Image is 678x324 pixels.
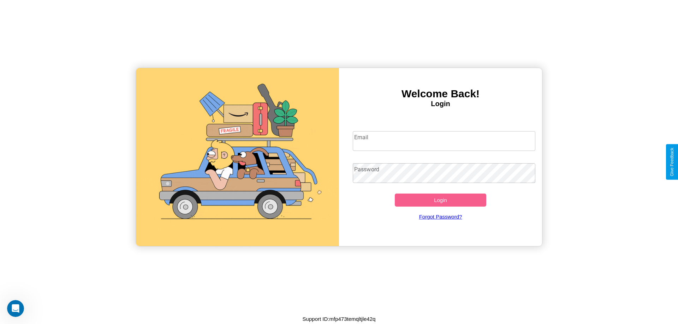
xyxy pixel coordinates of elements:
a: Forgot Password? [349,207,532,227]
button: Login [395,194,486,207]
p: Support ID: mfp473temqltjle42q [303,314,376,324]
div: Give Feedback [670,148,674,176]
h4: Login [339,100,542,108]
h3: Welcome Back! [339,88,542,100]
iframe: Intercom live chat [7,300,24,317]
img: gif [136,68,339,246]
